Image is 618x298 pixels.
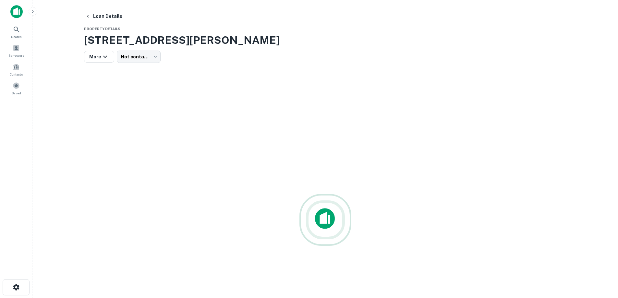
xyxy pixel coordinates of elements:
[586,246,618,277] iframe: Chat Widget
[2,23,30,41] a: Search
[2,61,30,78] a: Contacts
[117,51,161,63] div: Not contacted
[11,34,22,39] span: Search
[83,10,125,22] button: Loan Details
[84,32,567,48] h3: [STREET_ADDRESS][PERSON_NAME]
[2,79,30,97] a: Saved
[8,53,24,58] span: Borrowers
[12,90,21,96] span: Saved
[10,5,23,18] img: capitalize-icon.png
[2,42,30,59] a: Borrowers
[84,51,114,63] button: More
[84,27,120,31] span: Property Details
[10,72,23,77] span: Contacts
